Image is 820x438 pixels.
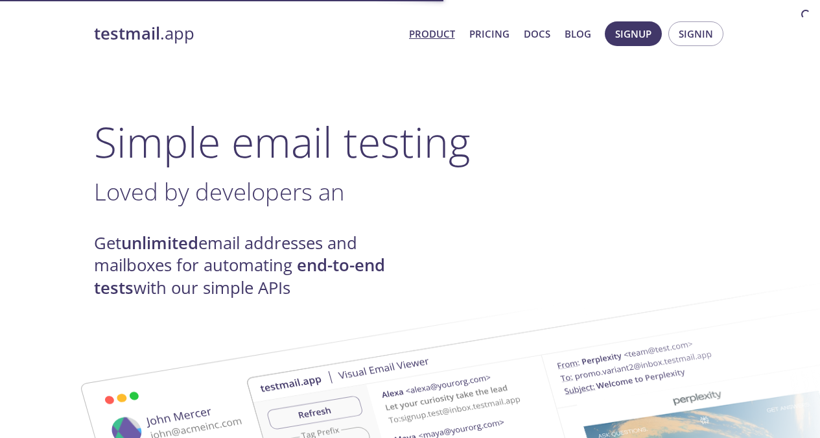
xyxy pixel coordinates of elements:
h4: Get email addresses and mailboxes for automating with our simple APIs [94,232,410,299]
strong: testmail [94,22,160,45]
strong: unlimited [121,232,198,254]
a: Product [409,25,455,42]
a: testmail.app [94,23,399,45]
a: Docs [524,25,550,42]
h1: Simple email testing [94,117,727,167]
strong: end-to-end tests [94,254,385,298]
span: Loved by developers an [94,175,344,208]
span: Signup [615,25,651,42]
button: Signup [605,21,662,46]
a: Blog [565,25,591,42]
a: Pricing [469,25,510,42]
span: Signin [679,25,713,42]
button: Signin [668,21,723,46]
